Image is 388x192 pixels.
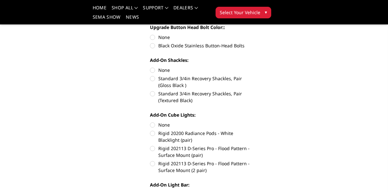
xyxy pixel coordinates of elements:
label: Upgrade Button Head Bolt Color:: [150,24,254,31]
label: Add-On Cube Lights: [150,111,254,118]
a: shop all [112,5,138,15]
label: Rigid 202113 D-Series Pro - Flood Pattern - Surface Mount (pair) [150,145,254,158]
button: Select Your Vehicle [216,7,271,18]
label: None [150,34,254,41]
label: Black Oxide Stainless Button-Head Bolts [150,42,254,49]
a: News [126,15,139,24]
a: SEMA Show [93,15,121,24]
label: Rigid 202113 D-Series Pro - Flood Pattern - Surface Mount (2 pair) [150,160,254,174]
label: Standard 3/4in Recovery Shackles, Pair (Textured Black) [150,90,254,104]
label: Rigid 20200 Radiance Pods - White Blacklight (pair) [150,130,254,143]
a: Dealers [173,5,198,15]
label: None [150,121,254,128]
span: Select Your Vehicle [220,9,260,16]
label: None [150,67,254,73]
span: ▾ [265,9,267,15]
label: Add-On Shackles: [150,57,254,63]
label: Add-On Light Bar: [150,181,254,188]
label: Standard 3/4in Recovery Shackles, Pair (Gloss Black ) [150,75,254,89]
a: Support [143,5,168,15]
a: Home [93,5,106,15]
